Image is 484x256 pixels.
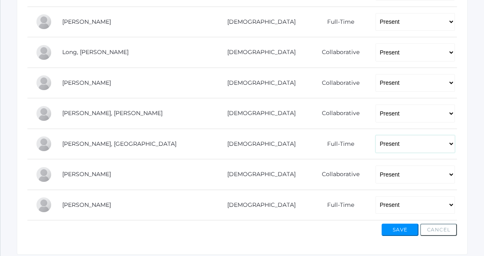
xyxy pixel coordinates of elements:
td: [DEMOGRAPHIC_DATA] [210,7,308,37]
a: [PERSON_NAME] [62,170,111,178]
a: [PERSON_NAME] [62,79,111,86]
td: [DEMOGRAPHIC_DATA] [210,68,308,98]
div: Emmy Rodarte [36,166,52,183]
td: Collaborative [308,37,367,68]
td: [DEMOGRAPHIC_DATA] [210,159,308,190]
td: [DEMOGRAPHIC_DATA] [210,37,308,68]
button: Save [382,224,418,236]
td: Collaborative [308,159,367,190]
a: [PERSON_NAME], [PERSON_NAME] [62,109,163,117]
div: Theodore Swift [36,197,52,213]
td: [DEMOGRAPHIC_DATA] [210,98,308,129]
button: Cancel [420,224,457,236]
td: [DEMOGRAPHIC_DATA] [210,129,308,159]
div: Smith Mansi [36,105,52,122]
td: Collaborative [308,68,367,98]
div: Levi Lopez [36,75,52,91]
a: Long, [PERSON_NAME] [62,48,129,56]
td: [DEMOGRAPHIC_DATA] [210,190,308,220]
div: Gabriella Gianna Guerra [36,14,52,30]
div: Siena Mikhail [36,136,52,152]
div: Wren Long [36,44,52,61]
td: Full-Time [308,190,367,220]
a: [PERSON_NAME], [GEOGRAPHIC_DATA] [62,140,176,147]
td: Full-Time [308,7,367,37]
a: [PERSON_NAME] [62,201,111,208]
a: [PERSON_NAME] [62,18,111,25]
td: Full-Time [308,129,367,159]
td: Collaborative [308,98,367,129]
